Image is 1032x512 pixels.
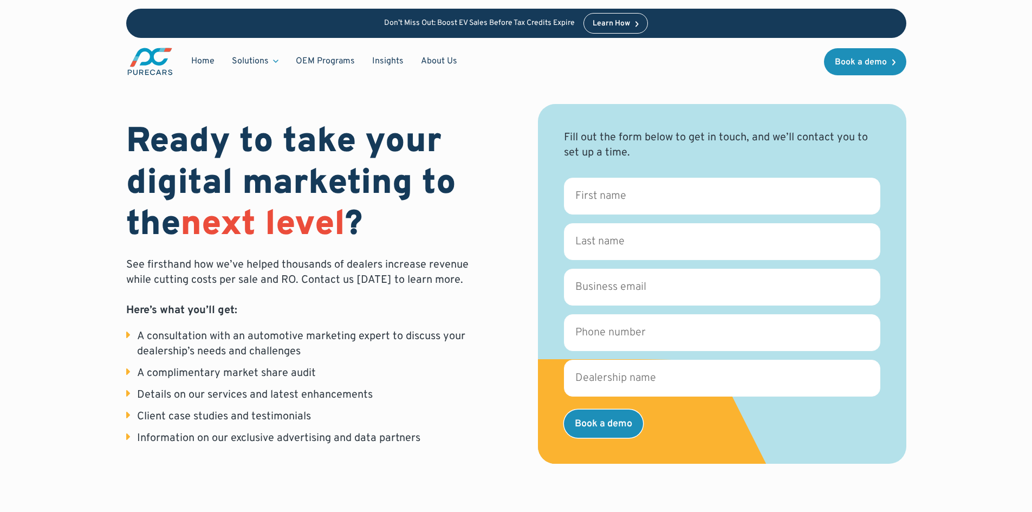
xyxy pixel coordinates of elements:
[564,360,880,397] input: Dealership name
[564,314,880,351] input: Phone number
[593,20,630,28] div: Learn How
[137,366,316,381] div: A complimentary market share audit
[180,203,345,248] span: next level
[564,223,880,260] input: Last name
[126,257,495,318] p: See firsthand how we’ve helped thousands of dealers increase revenue while cutting costs per sale...
[183,51,223,72] a: Home
[137,409,311,424] div: Client case studies and testimonials
[126,122,495,247] h1: Ready to take your digital marketing to the ?
[126,47,174,76] a: main
[137,329,495,359] div: A consultation with an automotive marketing expert to discuss your dealership’s needs and challenges
[126,303,237,317] strong: Here’s what you’ll get:
[232,55,269,67] div: Solutions
[137,431,420,446] div: Information on our exclusive advertising and data partners
[364,51,412,72] a: Insights
[564,269,880,306] input: Business email
[583,13,648,34] a: Learn How
[824,48,906,75] a: Book a demo
[835,58,887,67] div: Book a demo
[564,410,643,438] input: Book a demo
[384,19,575,28] p: Don’t Miss Out: Boost EV Sales Before Tax Credits Expire
[223,51,287,72] div: Solutions
[564,130,880,160] div: Fill out the form below to get in touch, and we’ll contact you to set up a time.
[137,387,373,403] div: Details on our services and latest enhancements
[564,178,880,215] input: First name
[126,47,174,76] img: purecars logo
[412,51,466,72] a: About Us
[287,51,364,72] a: OEM Programs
